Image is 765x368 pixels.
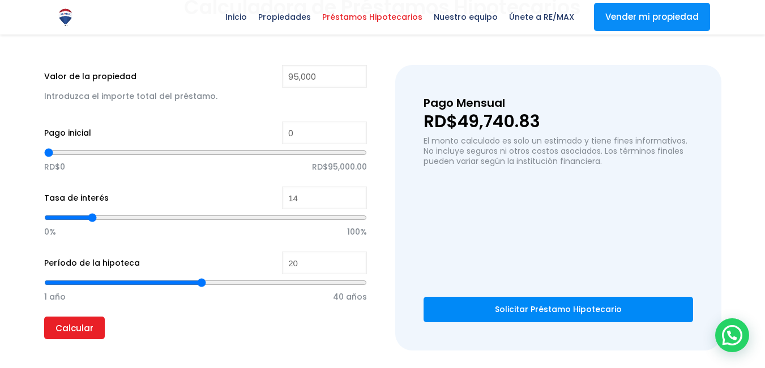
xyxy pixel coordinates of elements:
span: Introduzca el importe total del préstamo. [44,90,217,102]
span: Únete a RE/MAX [503,8,580,25]
a: Solicitar Préstamo Hipotecario [424,297,693,322]
span: Propiedades [253,8,317,25]
span: Inicio [220,8,253,25]
span: RD$0 [44,158,65,175]
span: Préstamos Hipotecarios [317,8,428,25]
p: El monto calculado es solo un estimado y tiene fines informativos. No incluye seguros ni otros co... [424,136,693,166]
span: 100% [347,223,367,240]
input: RD$ [282,65,367,88]
input: % [282,187,367,209]
span: RD$95,000.00 [312,158,367,175]
label: Pago inicial [44,126,91,140]
a: Vender mi propiedad [594,3,710,31]
label: Valor de la propiedad [44,70,136,84]
span: 1 año [44,288,66,305]
input: Calcular [44,317,105,339]
input: RD$ [282,122,367,144]
img: Logo de REMAX [55,7,75,27]
span: 40 años [333,288,367,305]
p: RD$49,740.83 [424,113,693,130]
span: Nuestro equipo [428,8,503,25]
input: Years [282,252,367,274]
label: Período de la hipoteca [44,256,140,270]
label: Tasa de interés [44,191,109,205]
h3: Pago Mensual [424,93,693,113]
span: 0% [44,223,56,240]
